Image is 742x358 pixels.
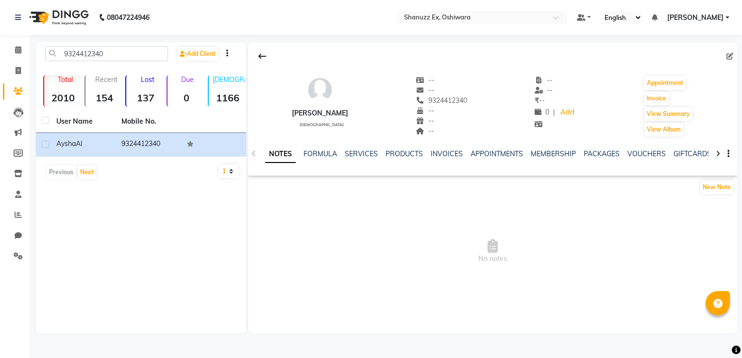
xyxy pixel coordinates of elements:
span: | [553,107,555,117]
input: Search by Name/Mobile/Email/Code [45,46,168,61]
span: -- [535,76,553,84]
span: -- [416,116,434,125]
a: MEMBERSHIP [531,149,576,158]
th: User Name [51,111,116,133]
button: New Note [700,180,733,194]
a: INVOICES [431,149,463,158]
img: avatar [305,75,335,104]
a: FORMULA [304,149,337,158]
p: Due [169,75,206,84]
button: Appointment [644,76,686,90]
p: Total [48,75,83,84]
span: -- [535,96,545,105]
a: APPOINTMENTS [471,149,523,158]
a: SERVICES [345,149,378,158]
span: Aysha [56,139,76,148]
b: 08047224946 [107,4,150,31]
span: No notes [248,203,737,300]
span: -- [416,76,434,84]
button: View Summary [644,107,692,121]
span: -- [416,106,434,115]
th: Mobile No. [116,111,181,133]
p: [DEMOGRAPHIC_DATA] [213,75,247,84]
td: 9324412340 [116,133,181,157]
span: [PERSON_NAME] [667,13,724,23]
span: 0 [535,108,549,116]
span: -- [535,86,553,95]
button: View Album [644,123,683,136]
span: -- [416,86,434,95]
button: Next [78,165,96,179]
strong: 0 [168,92,206,104]
a: VOUCHERS [627,149,666,158]
p: Lost [130,75,165,84]
a: NOTES [265,146,296,163]
div: [PERSON_NAME] [292,108,348,118]
strong: 137 [126,92,165,104]
strong: 1166 [209,92,247,104]
span: AI [76,139,83,148]
a: Add Client [177,47,218,61]
img: logo [25,4,91,31]
span: [DEMOGRAPHIC_DATA] [300,122,344,127]
p: Recent [89,75,124,84]
a: PRODUCTS [386,149,423,158]
span: ₹ [535,96,539,105]
strong: 2010 [44,92,83,104]
div: Back to Client [252,47,272,65]
span: -- [416,127,434,135]
button: Invoice [644,92,669,105]
a: Add [559,106,576,119]
a: GIFTCARDS [674,149,711,158]
a: PACKAGES [584,149,620,158]
span: 9324412340 [416,96,467,105]
strong: 154 [85,92,124,104]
